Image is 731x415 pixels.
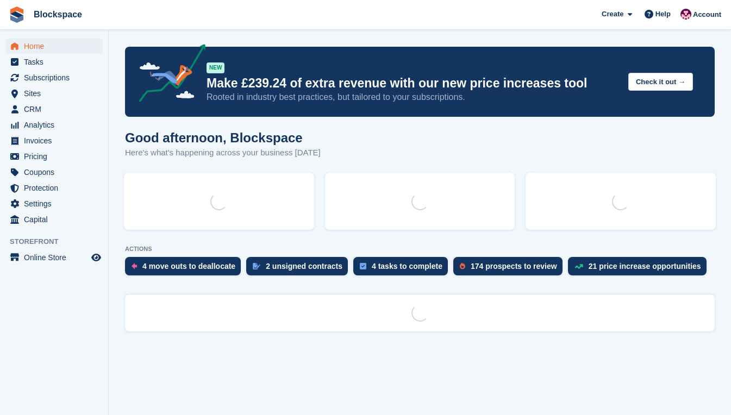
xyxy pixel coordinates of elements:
[5,86,103,101] a: menu
[24,70,89,85] span: Subscriptions
[125,130,321,145] h1: Good afternoon, Blockspace
[253,263,260,269] img: contract_signature_icon-13c848040528278c33f63329250d36e43548de30e8caae1d1a13099fd9432cc5.svg
[24,102,89,117] span: CRM
[589,262,701,271] div: 21 price increase opportunities
[5,117,103,133] a: menu
[125,257,246,281] a: 4 move outs to deallocate
[5,180,103,196] a: menu
[5,70,103,85] a: menu
[130,44,206,106] img: price-adjustments-announcement-icon-8257ccfd72463d97f412b2fc003d46551f7dbcb40ab6d574587a9cd5c0d94...
[10,236,108,247] span: Storefront
[24,149,89,164] span: Pricing
[5,149,103,164] a: menu
[132,263,137,269] img: move_outs_to_deallocate_icon-f764333ba52eb49d3ac5e1228854f67142a1ed5810a6f6cc68b1a99e826820c5.svg
[680,9,691,20] img: Blockspace
[5,250,103,265] a: menu
[5,39,103,54] a: menu
[360,263,366,269] img: task-75834270c22a3079a89374b754ae025e5fb1db73e45f91037f5363f120a921f8.svg
[125,246,715,253] p: ACTIONS
[24,86,89,101] span: Sites
[5,54,103,70] a: menu
[628,73,693,91] button: Check it out →
[655,9,671,20] span: Help
[353,257,453,281] a: 4 tasks to complete
[24,212,89,227] span: Capital
[5,133,103,148] a: menu
[372,262,442,271] div: 4 tasks to complete
[90,251,103,264] a: Preview store
[207,62,224,73] div: NEW
[24,54,89,70] span: Tasks
[602,9,623,20] span: Create
[246,257,353,281] a: 2 unsigned contracts
[207,76,620,91] p: Make £239.24 of extra revenue with our new price increases tool
[29,5,86,23] a: Blockspace
[266,262,342,271] div: 2 unsigned contracts
[5,165,103,180] a: menu
[5,196,103,211] a: menu
[24,180,89,196] span: Protection
[568,257,712,281] a: 21 price increase opportunities
[453,257,568,281] a: 174 prospects to review
[24,39,89,54] span: Home
[5,102,103,117] a: menu
[5,212,103,227] a: menu
[574,264,583,269] img: price_increase_opportunities-93ffe204e8149a01c8c9dc8f82e8f89637d9d84a8eef4429ea346261dce0b2c0.svg
[471,262,557,271] div: 174 prospects to review
[24,196,89,211] span: Settings
[125,147,321,159] p: Here's what's happening across your business [DATE]
[24,250,89,265] span: Online Store
[9,7,25,23] img: stora-icon-8386f47178a22dfd0bd8f6a31ec36ba5ce8667c1dd55bd0f319d3a0aa187defe.svg
[460,263,465,269] img: prospect-51fa495bee0391a8d652442698ab0144808aea92771e9ea1ae160a38d050c398.svg
[24,165,89,180] span: Coupons
[24,117,89,133] span: Analytics
[207,91,620,103] p: Rooted in industry best practices, but tailored to your subscriptions.
[142,262,235,271] div: 4 move outs to deallocate
[693,9,721,20] span: Account
[24,133,89,148] span: Invoices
